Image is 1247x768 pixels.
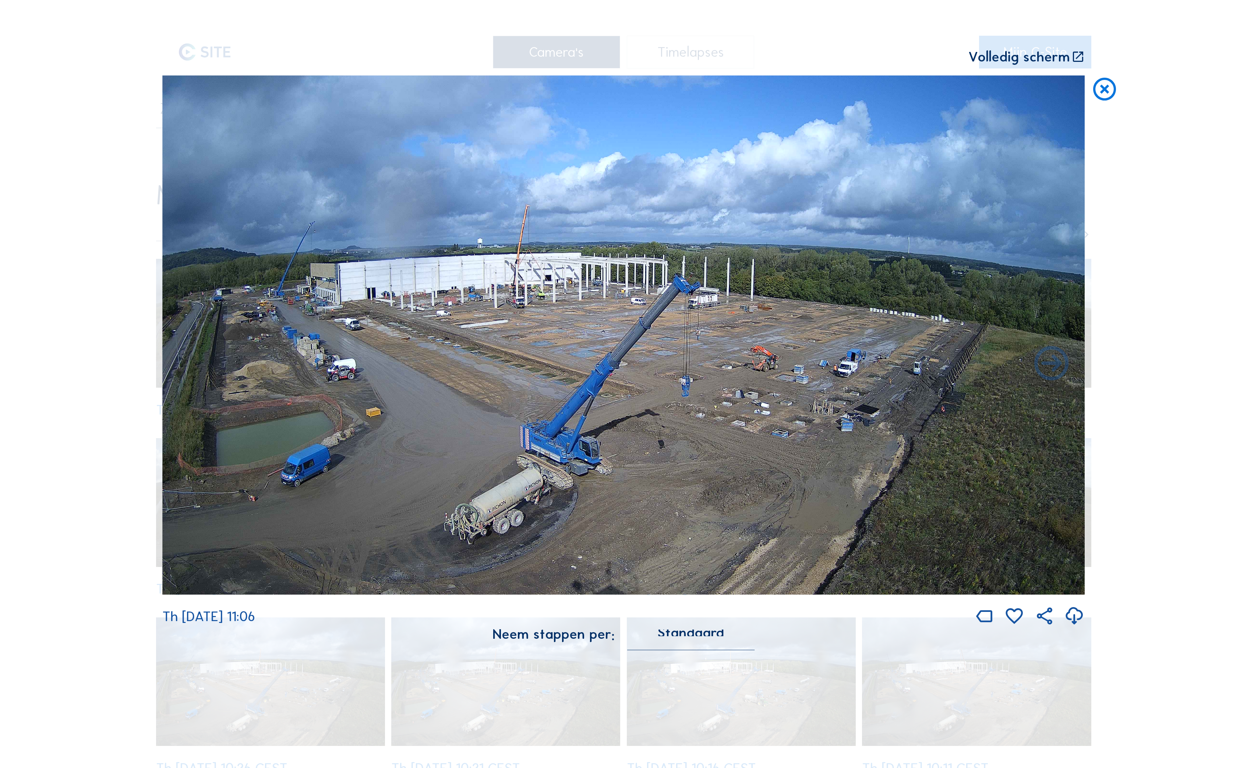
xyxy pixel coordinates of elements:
div: Standaard [657,630,724,636]
div: Standaard [627,630,755,650]
i: Back [1031,344,1072,385]
div: Volledig scherm [968,50,1070,64]
span: Th [DATE] 11:06 [162,608,255,625]
div: Neem stappen per: [492,627,615,641]
img: Image [162,75,1085,595]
